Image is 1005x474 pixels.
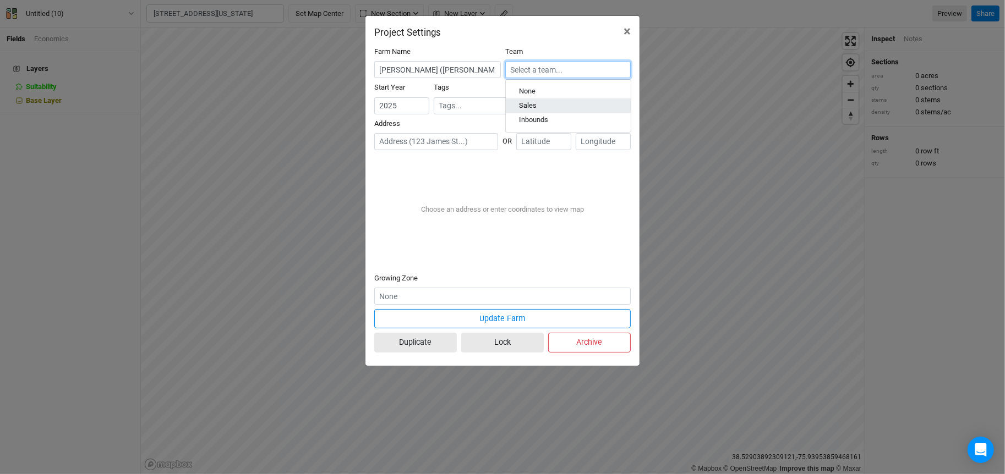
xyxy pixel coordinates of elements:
[374,309,631,328] button: Update Farm
[506,84,631,98] a: None
[505,61,631,78] input: Select a team...
[374,27,441,38] h2: Project Settings
[374,61,501,78] input: Project/Farm Name
[374,333,457,352] button: Duplicate
[615,16,640,47] button: Close
[374,97,429,114] input: Start Year
[548,333,631,352] button: Archive
[374,288,631,305] input: None
[502,128,512,146] div: OR
[374,119,400,129] label: Address
[505,47,523,57] label: Team
[439,100,585,112] input: Tags...
[374,47,411,57] label: Farm Name
[374,273,418,283] label: Growing Zone
[519,115,548,125] div: Inbounds
[516,133,571,150] input: Latitude
[506,99,631,113] a: Sales
[412,196,593,223] div: Choose an address or enter coordinates to view map
[624,24,631,39] span: ×
[505,79,631,133] div: menu-options
[519,101,537,111] div: Sales
[519,86,536,96] div: None
[374,82,405,92] label: Start Year
[374,133,498,150] input: Address (123 James St...)
[968,437,994,463] div: Open Intercom Messenger
[434,82,449,92] label: Tags
[461,333,544,352] button: Lock
[506,113,631,128] a: Inbounds
[576,133,631,150] input: Longitude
